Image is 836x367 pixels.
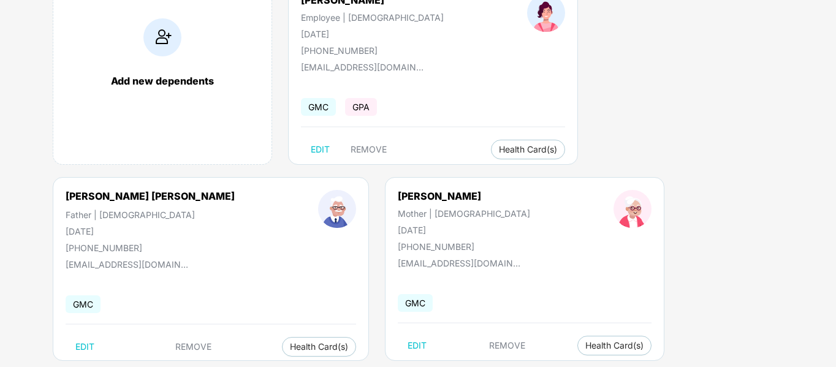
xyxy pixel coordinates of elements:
button: EDIT [301,140,340,159]
button: Health Card(s) [491,140,565,159]
div: [PHONE_NUMBER] [301,45,444,56]
img: profileImage [614,190,652,228]
button: REMOVE [165,337,221,357]
span: GMC [398,294,433,312]
button: Health Card(s) [577,336,652,355]
span: GPA [345,98,377,116]
div: [DATE] [398,225,530,235]
div: Father | [DEMOGRAPHIC_DATA] [66,210,235,220]
span: GMC [66,295,101,313]
div: [EMAIL_ADDRESS][DOMAIN_NAME] [398,258,520,268]
div: [PHONE_NUMBER] [66,243,235,253]
span: EDIT [311,145,330,154]
div: Mother | [DEMOGRAPHIC_DATA] [398,208,530,219]
div: Employee | [DEMOGRAPHIC_DATA] [301,12,444,23]
div: [EMAIL_ADDRESS][DOMAIN_NAME] [66,259,188,270]
span: EDIT [75,342,94,352]
div: [PERSON_NAME] [398,190,530,202]
button: Health Card(s) [282,337,356,357]
button: EDIT [398,336,436,355]
span: Health Card(s) [290,344,348,350]
button: REMOVE [479,336,535,355]
span: REMOVE [175,342,211,352]
span: GMC [301,98,336,116]
div: [EMAIL_ADDRESS][DOMAIN_NAME] [301,62,424,72]
span: EDIT [408,341,427,350]
div: [DATE] [301,29,444,39]
div: [DATE] [66,226,235,236]
button: REMOVE [341,140,397,159]
span: Health Card(s) [499,146,557,153]
span: Health Card(s) [585,342,644,349]
div: Add new dependents [66,75,259,87]
img: profileImage [318,190,356,228]
button: EDIT [66,337,104,357]
div: [PHONE_NUMBER] [398,241,530,252]
span: REMOVE [489,341,525,350]
span: REMOVE [351,145,387,154]
img: addIcon [143,18,181,56]
div: [PERSON_NAME] [PERSON_NAME] [66,190,235,202]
